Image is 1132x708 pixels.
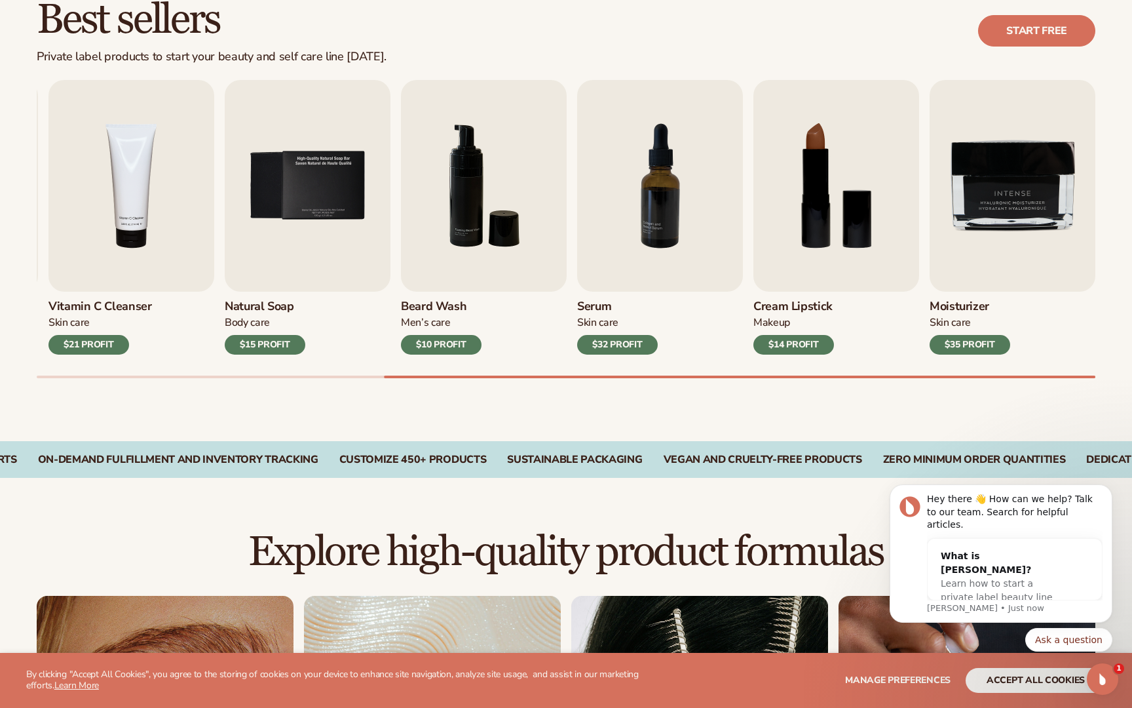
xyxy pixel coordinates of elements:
[883,454,1066,466] div: ZERO MINIMUM ORDER QUANTITIES
[37,50,387,64] div: Private label products to start your beauty and self care line [DATE].
[845,674,951,686] span: Manage preferences
[339,454,487,466] div: CUSTOMIZE 450+ PRODUCTS
[966,668,1106,693] button: accept all cookies
[930,335,1010,355] div: $35 PROFIT
[870,454,1132,673] iframe: Intercom notifications message
[978,15,1095,47] a: Start free
[48,335,129,355] div: $21 PROFIT
[753,300,834,314] h3: Cream Lipstick
[37,530,1095,574] h2: Explore high-quality product formulas
[577,80,743,355] a: 7 / 9
[401,316,481,330] div: Men’s Care
[1087,663,1118,695] iframe: Intercom live chat
[577,316,658,330] div: Skin Care
[1114,663,1124,674] span: 1
[38,454,318,466] div: On-Demand Fulfillment and Inventory Tracking
[753,80,919,355] a: 8 / 9
[401,80,567,355] a: 6 / 9
[401,335,481,355] div: $10 PROFIT
[54,679,99,692] a: Learn More
[48,300,152,314] h3: Vitamin C Cleanser
[225,335,305,355] div: $15 PROFIT
[225,300,305,314] h3: Natural Soap
[507,454,642,466] div: SUSTAINABLE PACKAGING
[225,80,390,355] a: 5 / 9
[664,454,862,466] div: VEGAN AND CRUELTY-FREE PRODUCTS
[930,300,1010,314] h3: Moisturizer
[930,316,1010,330] div: Skin Care
[845,668,951,693] button: Manage preferences
[930,80,1095,355] a: 9 / 9
[48,80,214,355] a: 4 / 9
[753,335,834,355] div: $14 PROFIT
[26,669,672,692] p: By clicking "Accept All Cookies", you agree to the storing of cookies on your device to enhance s...
[577,335,658,355] div: $32 PROFIT
[577,300,658,314] h3: Serum
[225,316,305,330] div: Body Care
[753,316,834,330] div: Makeup
[48,316,152,330] div: Skin Care
[401,300,481,314] h3: Beard Wash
